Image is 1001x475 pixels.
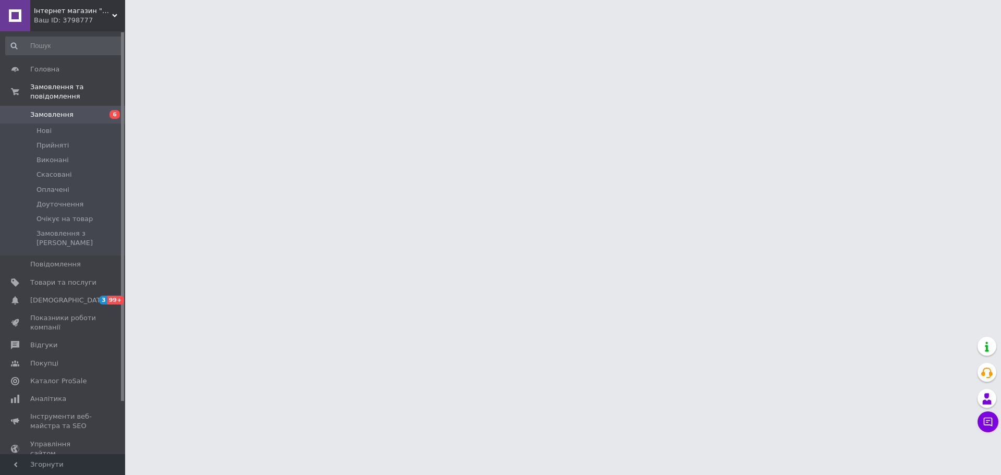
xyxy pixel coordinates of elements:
[5,36,123,55] input: Пошук
[107,296,125,305] span: 99+
[36,200,83,209] span: Доуточнення
[36,126,52,136] span: Нові
[36,155,69,165] span: Виконані
[34,16,125,25] div: Ваш ID: 3798777
[30,110,74,119] span: Замовлення
[36,141,69,150] span: Прийняті
[30,376,87,386] span: Каталог ProSale
[30,82,125,101] span: Замовлення та повідомлення
[30,65,59,74] span: Головна
[30,359,58,368] span: Покупці
[30,394,66,404] span: Аналітика
[30,313,96,332] span: Показники роботи компанії
[30,340,57,350] span: Відгуки
[34,6,112,16] span: Інтернет магазин "Тюн-Авто"
[109,110,120,119] span: 6
[30,260,81,269] span: Повідомлення
[36,214,93,224] span: Очікує на товар
[36,170,72,179] span: Скасовані
[978,411,998,432] button: Чат з покупцем
[36,229,122,248] span: Замовлення з [PERSON_NAME]
[36,185,69,194] span: Оплачені
[30,440,96,458] span: Управління сайтом
[99,296,107,305] span: 3
[30,296,107,305] span: [DEMOGRAPHIC_DATA]
[30,412,96,431] span: Інструменти веб-майстра та SEO
[30,278,96,287] span: Товари та послуги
